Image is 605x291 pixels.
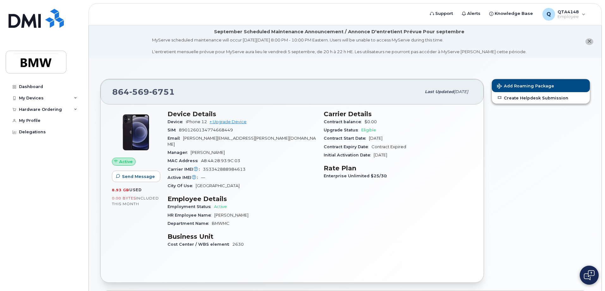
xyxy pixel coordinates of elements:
span: Contract Start Date [324,136,369,141]
span: used [129,187,142,192]
span: City Of Use [168,183,196,188]
button: Send Message [112,171,160,182]
span: Manager [168,150,191,155]
button: Add Roaming Package [492,79,590,92]
span: BMWMC [212,221,229,226]
span: [PERSON_NAME] [214,213,248,218]
span: Initial Activation Date [324,153,374,157]
span: 353342888984613 [203,167,246,172]
span: A8:4A:28:93:9C:03 [201,158,240,163]
span: 864 [112,87,175,97]
span: Contract Expired [371,144,406,149]
span: Contract Expiry Date [324,144,371,149]
span: Eligible [361,128,376,132]
div: September Scheduled Maintenance Announcement / Annonce D'entretient Prévue Pour septembre [214,28,464,35]
span: Cost Center / WBS element [168,242,232,247]
span: Carrier IMEI [168,167,203,172]
span: HR Employee Name [168,213,214,218]
span: Active IMEI [168,175,201,180]
span: Active [214,204,227,209]
span: Active [119,159,133,165]
div: MyServe scheduled maintenance will occur [DATE][DATE] 8:00 PM - 10:00 PM Eastern. Users will be u... [152,37,527,55]
span: 6751 [149,87,175,97]
span: Send Message [122,174,155,180]
span: [PERSON_NAME] [191,150,225,155]
h3: Business Unit [168,233,316,240]
span: MAC Address [168,158,201,163]
span: 8.93 GB [112,188,129,192]
a: + Upgrade Device [210,119,247,124]
span: Contract balance [324,119,364,124]
h3: Rate Plan [324,164,472,172]
span: 0.00 Bytes [112,196,136,200]
span: [PERSON_NAME][EMAIL_ADDRESS][PERSON_NAME][DOMAIN_NAME] [168,136,316,146]
span: [DATE] [454,89,468,94]
span: 569 [129,87,149,97]
span: included this month [112,196,159,206]
h3: Carrier Details [324,110,472,118]
span: — [201,175,205,180]
span: [DATE] [374,153,387,157]
span: Upgrade Status [324,128,361,132]
h3: Device Details [168,110,316,118]
span: Employment Status [168,204,214,209]
a: Create Helpdesk Submission [492,92,590,104]
span: SIM [168,128,179,132]
span: 2630 [232,242,244,247]
h3: Employee Details [168,195,316,203]
span: iPhone 12 [186,119,207,124]
span: Email [168,136,183,141]
span: Department Name [168,221,212,226]
span: Last updated [425,89,454,94]
button: close notification [585,38,593,45]
span: Add Roaming Package [497,84,554,90]
span: 8901260134774668449 [179,128,233,132]
span: $0.00 [364,119,377,124]
span: Enterprise Unlimited $25/30 [324,174,390,178]
img: Open chat [584,270,595,280]
img: iPhone_12.jpg [117,113,155,151]
span: [GEOGRAPHIC_DATA] [196,183,240,188]
span: [DATE] [369,136,382,141]
span: Device [168,119,186,124]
